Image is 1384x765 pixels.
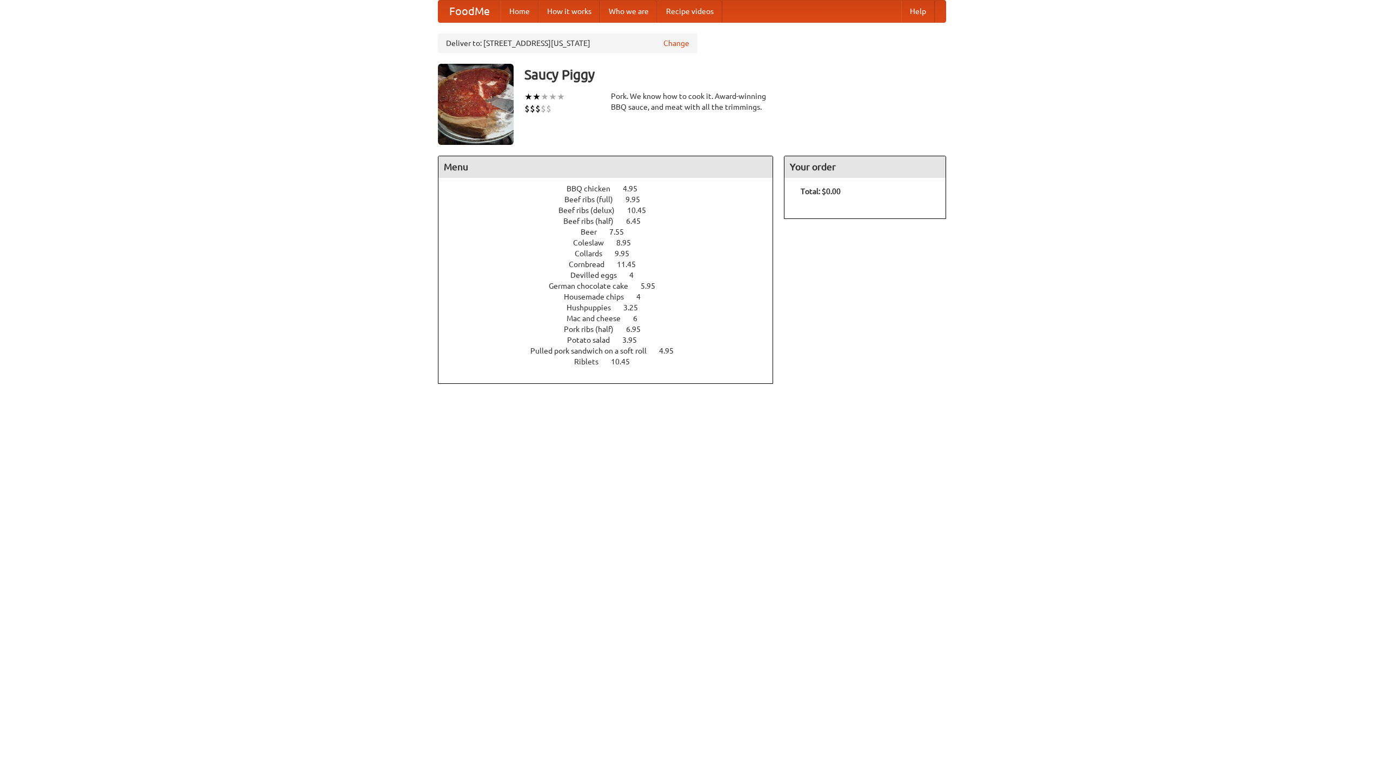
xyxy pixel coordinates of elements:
li: $ [535,103,541,115]
div: Pork. We know how to cook it. Award-winning BBQ sauce, and meat with all the trimmings. [611,91,773,112]
span: Beef ribs (delux) [558,206,626,215]
a: Beef ribs (delux) 10.45 [558,206,666,215]
b: Total: $0.00 [801,187,841,196]
span: Coleslaw [573,238,615,247]
li: $ [524,103,530,115]
li: $ [530,103,535,115]
span: 4.95 [623,184,648,193]
span: 4 [636,292,651,301]
a: Who we are [600,1,657,22]
a: Home [501,1,538,22]
li: ★ [549,91,557,103]
a: BBQ chicken 4.95 [567,184,657,193]
a: Hushpuppies 3.25 [567,303,658,312]
span: Riblets [574,357,609,366]
li: ★ [524,91,533,103]
a: Housemade chips 4 [564,292,661,301]
span: Pork ribs (half) [564,325,624,334]
a: Beef ribs (full) 9.95 [564,195,660,204]
a: Potato salad 3.95 [567,336,657,344]
span: 3.95 [622,336,648,344]
a: Devilled eggs 4 [570,271,654,280]
span: 3.25 [623,303,649,312]
span: Beef ribs (half) [563,217,624,225]
span: 10.45 [611,357,641,366]
li: $ [546,103,551,115]
span: Housemade chips [564,292,635,301]
span: Collards [575,249,613,258]
span: Hushpuppies [567,303,622,312]
span: 6 [633,314,648,323]
a: Recipe videos [657,1,722,22]
a: Cornbread 11.45 [569,260,656,269]
span: 11.45 [617,260,647,269]
a: Change [663,38,689,49]
li: ★ [541,91,549,103]
span: 9.95 [626,195,651,204]
a: German chocolate cake 5.95 [549,282,675,290]
span: Beer [581,228,608,236]
a: Pulled pork sandwich on a soft roll 4.95 [530,347,694,355]
span: Beef ribs (full) [564,195,624,204]
a: FoodMe [438,1,501,22]
a: How it works [538,1,600,22]
span: 6.95 [626,325,651,334]
a: Collards 9.95 [575,249,649,258]
span: 5.95 [641,282,666,290]
a: Pork ribs (half) 6.95 [564,325,661,334]
div: Deliver to: [STREET_ADDRESS][US_STATE] [438,34,697,53]
h4: Menu [438,156,773,178]
li: ★ [557,91,565,103]
span: Cornbread [569,260,615,269]
span: Potato salad [567,336,621,344]
span: 7.55 [609,228,635,236]
span: 10.45 [627,206,657,215]
span: BBQ chicken [567,184,621,193]
a: Mac and cheese 6 [567,314,657,323]
a: Beef ribs (half) 6.45 [563,217,661,225]
a: Help [901,1,935,22]
a: Beer 7.55 [581,228,644,236]
span: German chocolate cake [549,282,639,290]
span: 6.45 [626,217,651,225]
a: Coleslaw 8.95 [573,238,651,247]
li: $ [541,103,546,115]
img: angular.jpg [438,64,514,145]
span: Pulled pork sandwich on a soft roll [530,347,657,355]
span: 9.95 [615,249,640,258]
span: 8.95 [616,238,642,247]
span: 4 [629,271,644,280]
span: 4.95 [659,347,684,355]
span: Mac and cheese [567,314,631,323]
span: Devilled eggs [570,271,628,280]
a: Riblets 10.45 [574,357,650,366]
li: ★ [533,91,541,103]
h4: Your order [784,156,946,178]
h3: Saucy Piggy [524,64,946,85]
